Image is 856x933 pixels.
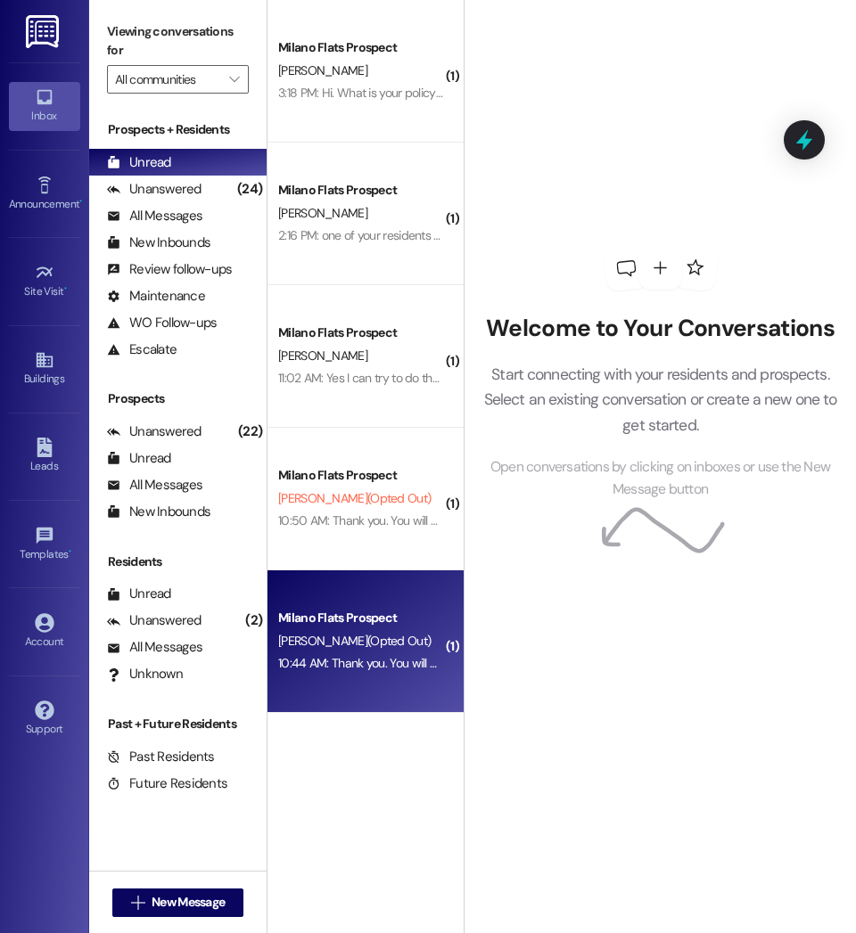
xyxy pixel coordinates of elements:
div: Review follow-ups [107,260,232,279]
div: Future Residents [107,774,227,793]
div: Milano Flats Prospect [278,181,443,200]
span: [PERSON_NAME] [278,205,367,221]
div: (22) [234,418,267,446]
div: All Messages [107,476,202,495]
a: Inbox [9,82,80,130]
h2: Welcome to Your Conversations [477,315,844,343]
span: • [79,195,82,208]
div: Milano Flats Prospect [278,466,443,485]
a: Support [9,695,80,743]
div: All Messages [107,207,202,225]
a: Templates • [9,520,80,569]
img: ResiDesk Logo [26,15,62,48]
div: Unanswered [107,180,202,199]
div: All Messages [107,638,202,657]
button: New Message [112,888,244,917]
div: Milano Flats Prospect [278,609,443,627]
div: Escalate [107,340,177,359]
div: Unread [107,153,171,172]
span: [PERSON_NAME] (Opted Out) [278,633,431,649]
div: Unanswered [107,611,202,630]
span: [PERSON_NAME] [278,62,367,78]
p: Start connecting with your residents and prospects. Select an existing conversation or create a n... [477,362,844,438]
div: (24) [233,176,267,203]
div: Past + Future Residents [89,715,267,733]
div: Milano Flats Prospect [278,323,443,342]
div: Maintenance [107,287,205,306]
a: Buildings [9,345,80,393]
div: Prospects [89,389,267,408]
div: Unknown [107,665,183,683]
div: (2) [241,607,267,634]
div: Milano Flats Prospect [278,38,443,57]
div: Past Residents [107,748,215,766]
span: • [64,282,67,295]
a: Leads [9,432,80,480]
a: Site Visit • [9,258,80,306]
div: Unread [107,449,171,468]
i:  [131,896,144,910]
div: 2:16 PM: one of your residents was going to sell me his fall lease [278,227,603,243]
span: [PERSON_NAME] [278,348,367,364]
div: WO Follow-ups [107,314,217,332]
div: Unread [107,585,171,603]
i:  [229,72,239,86]
div: New Inbounds [107,503,210,521]
label: Viewing conversations for [107,18,249,65]
div: 3:18 PM: Hi. What is your policy with ESA (dog) ? [278,85,523,101]
a: Account [9,608,80,656]
span: Open conversations by clicking on inboxes or use the New Message button [477,456,844,500]
div: 11:02 AM: Yes I can try to do that!! [278,370,449,386]
div: Prospects + Residents [89,120,267,139]
div: New Inbounds [107,233,210,252]
input: All communities [115,65,220,94]
div: Unanswered [107,422,202,441]
span: New Message [152,893,225,912]
span: [PERSON_NAME] (Opted Out) [278,490,431,506]
span: • [69,545,71,558]
div: Residents [89,552,267,571]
